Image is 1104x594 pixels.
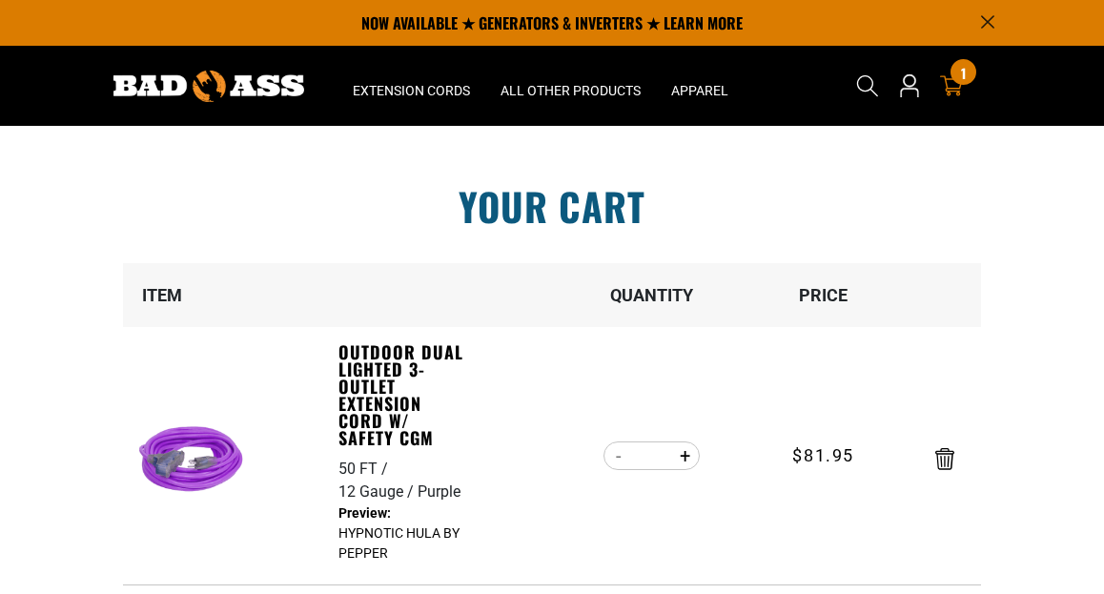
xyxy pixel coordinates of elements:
a: Outdoor Dual Lighted 3-Outlet Extension Cord w/ Safety CGM [338,343,470,446]
th: Quantity [566,263,738,327]
dd: HYPNOTIC HULA BY PEPPER [338,503,470,563]
input: Quantity for Outdoor Dual Lighted 3-Outlet Extension Cord w/ Safety CGM [633,440,670,472]
span: All Other Products [501,82,641,99]
summary: Apparel [656,46,744,126]
span: 1 [961,66,966,80]
h1: Your cart [109,187,995,225]
summary: Search [852,71,883,101]
th: Item [123,263,337,327]
span: Apparel [671,82,728,99]
th: Price [738,263,910,327]
img: Bad Ass Extension Cords [113,71,304,102]
div: Purple [418,481,460,503]
span: $81.95 [792,442,854,468]
span: Extension Cords [353,82,470,99]
div: 12 Gauge [338,481,418,503]
a: Remove Outdoor Dual Lighted 3-Outlet Extension Cord w/ Safety CGM - 50 FT / 12 Gauge / Purple [935,452,954,465]
img: purple [131,403,251,523]
summary: All Other Products [485,46,656,126]
summary: Extension Cords [337,46,485,126]
div: 50 FT [338,458,392,481]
